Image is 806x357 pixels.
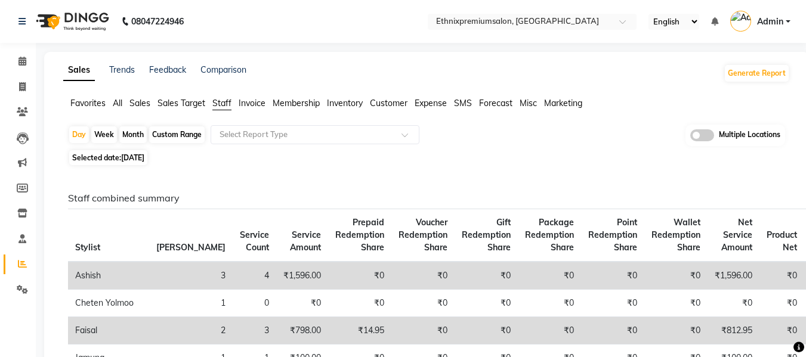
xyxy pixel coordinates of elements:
[581,290,644,317] td: ₹0
[581,262,644,290] td: ₹0
[759,317,804,344] td: ₹0
[68,262,149,290] td: Ashish
[370,98,407,108] span: Customer
[212,98,231,108] span: Staff
[290,229,321,253] span: Service Amount
[156,242,226,253] span: [PERSON_NAME]
[328,262,391,290] td: ₹0
[644,262,708,290] td: ₹0
[708,317,759,344] td: ₹812.95
[30,5,112,38] img: logo
[233,262,276,290] td: 4
[581,317,644,344] td: ₹0
[121,153,144,162] span: [DATE]
[69,126,89,143] div: Day
[518,317,581,344] td: ₹0
[721,217,752,253] span: Net Service Amount
[525,217,574,253] span: Package Redemption Share
[391,290,455,317] td: ₹0
[454,98,472,108] span: SMS
[149,126,205,143] div: Custom Range
[113,98,122,108] span: All
[708,290,759,317] td: ₹0
[479,98,512,108] span: Forecast
[68,317,149,344] td: Faisal
[240,229,269,253] span: Service Count
[75,242,100,253] span: Stylist
[158,98,205,108] span: Sales Target
[757,15,783,28] span: Admin
[328,317,391,344] td: ₹14.95
[335,217,384,253] span: Prepaid Redemption Share
[273,98,320,108] span: Membership
[415,98,447,108] span: Expense
[70,98,106,108] span: Favorites
[68,193,780,204] h6: Staff combined summary
[119,126,147,143] div: Month
[200,64,246,75] a: Comparison
[109,64,135,75] a: Trends
[69,150,147,165] span: Selected date:
[131,5,184,38] b: 08047224946
[327,98,363,108] span: Inventory
[276,262,328,290] td: ₹1,596.00
[462,217,511,253] span: Gift Redemption Share
[730,11,751,32] img: Admin
[455,262,518,290] td: ₹0
[149,64,186,75] a: Feedback
[725,65,789,82] button: Generate Report
[399,217,447,253] span: Voucher Redemption Share
[328,290,391,317] td: ₹0
[518,262,581,290] td: ₹0
[391,317,455,344] td: ₹0
[759,290,804,317] td: ₹0
[644,317,708,344] td: ₹0
[455,317,518,344] td: ₹0
[644,290,708,317] td: ₹0
[455,290,518,317] td: ₹0
[63,60,95,81] a: Sales
[520,98,537,108] span: Misc
[708,262,759,290] td: ₹1,596.00
[239,98,265,108] span: Invoice
[129,98,150,108] span: Sales
[651,217,700,253] span: Wallet Redemption Share
[544,98,582,108] span: Marketing
[588,217,637,253] span: Point Redemption Share
[276,317,328,344] td: ₹798.00
[149,317,233,344] td: 2
[68,290,149,317] td: Cheten Yolmoo
[149,290,233,317] td: 1
[759,262,804,290] td: ₹0
[233,290,276,317] td: 0
[91,126,117,143] div: Week
[518,290,581,317] td: ₹0
[391,262,455,290] td: ₹0
[276,290,328,317] td: ₹0
[767,229,797,253] span: Product Net
[149,262,233,290] td: 3
[719,129,780,141] span: Multiple Locations
[233,317,276,344] td: 3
